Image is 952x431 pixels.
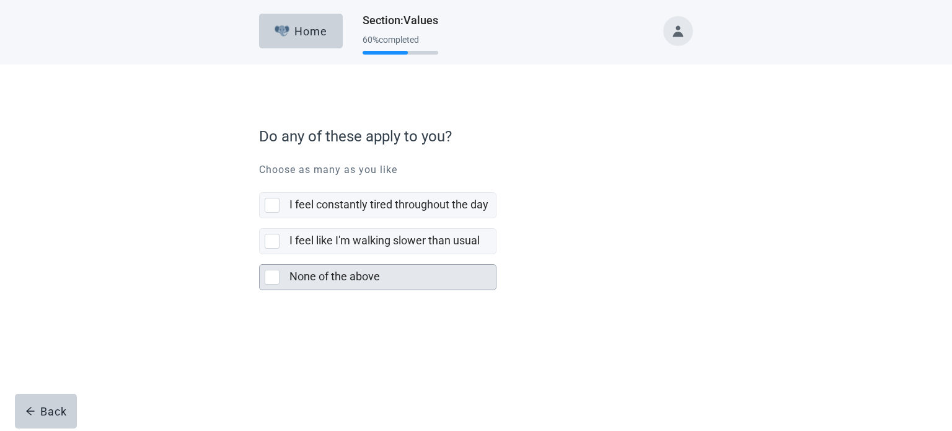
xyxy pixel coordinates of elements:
[25,405,67,417] div: Back
[275,25,290,37] img: Elephant
[275,25,328,37] div: Home
[259,264,496,290] div: None of the above, checkbox, not selected
[289,234,480,247] label: I feel like I'm walking slower than usual
[259,228,496,254] div: I feel like I'm walking slower than usual, checkbox, not selected
[289,198,488,211] label: I feel constantly tired throughout the day
[259,192,496,218] div: I feel constantly tired throughout the day, checkbox, not selected
[363,35,438,45] div: 60 % completed
[259,14,343,48] button: ElephantHome
[363,30,438,60] div: Progress section
[663,16,693,46] button: Toggle account menu
[289,270,380,283] label: None of the above
[259,125,687,148] label: Do any of these apply to you?
[25,406,35,416] span: arrow-left
[363,12,438,29] h1: Section : Values
[259,162,693,177] p: Choose as many as you like
[15,394,77,429] button: arrow-leftBack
